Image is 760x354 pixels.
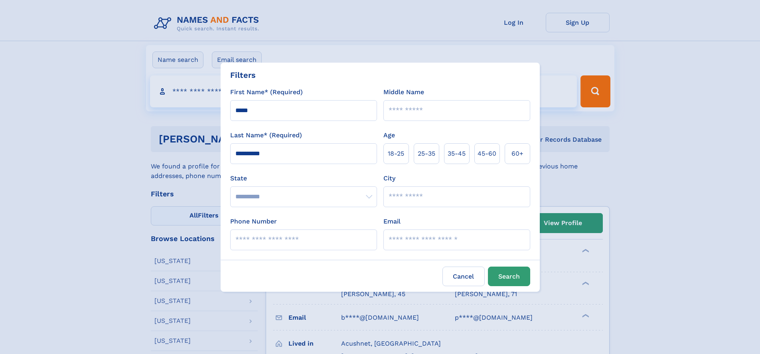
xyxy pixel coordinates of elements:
[383,217,401,226] label: Email
[511,149,523,158] span: 60+
[488,267,530,286] button: Search
[418,149,435,158] span: 25‑35
[383,131,395,140] label: Age
[230,69,256,81] div: Filters
[230,174,377,183] label: State
[230,217,277,226] label: Phone Number
[383,174,395,183] label: City
[230,87,303,97] label: First Name* (Required)
[230,131,302,140] label: Last Name* (Required)
[442,267,485,286] label: Cancel
[388,149,404,158] span: 18‑25
[383,87,424,97] label: Middle Name
[448,149,466,158] span: 35‑45
[478,149,496,158] span: 45‑60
